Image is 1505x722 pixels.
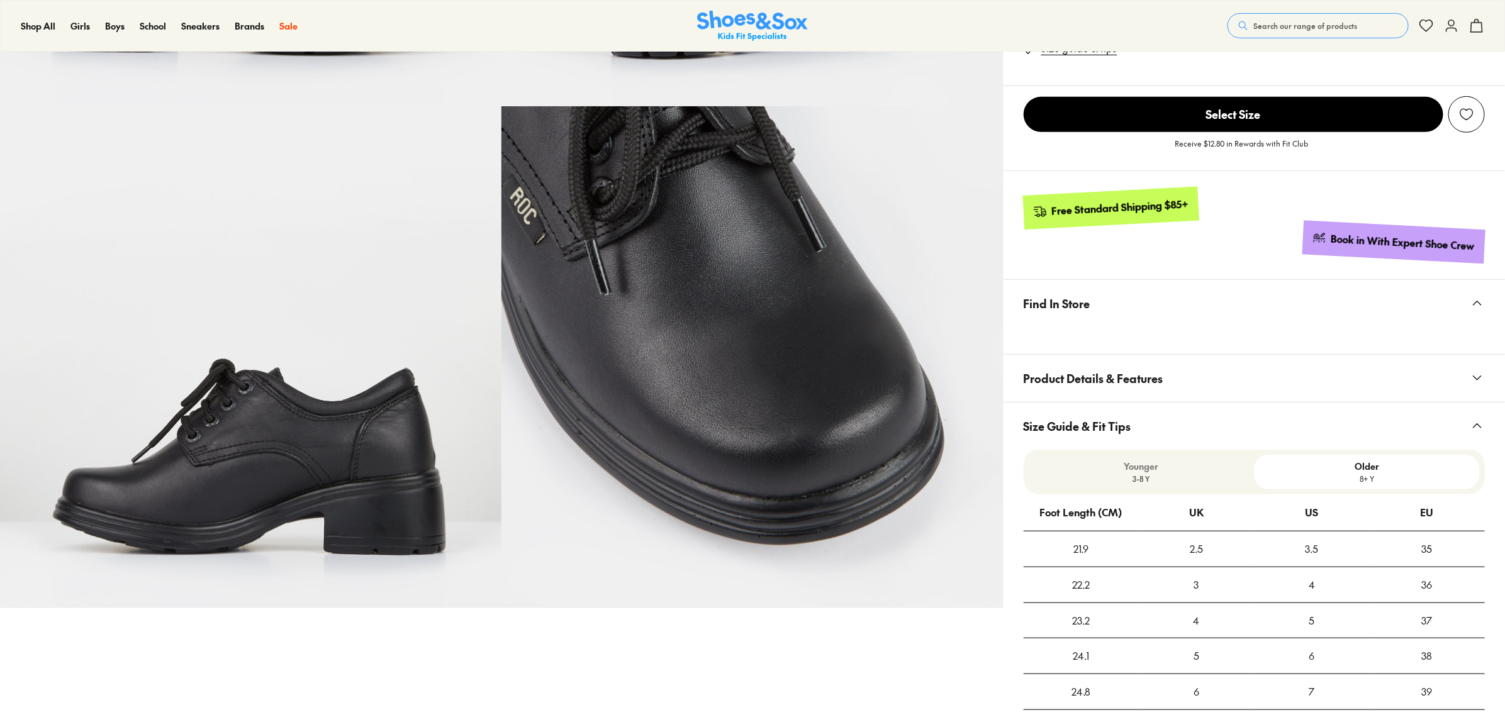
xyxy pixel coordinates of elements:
span: Product Details & Features [1024,360,1163,397]
div: 4 [1255,568,1368,602]
button: Select Size [1024,96,1443,133]
div: 38 [1370,639,1484,673]
iframe: Find in Store [1024,327,1485,339]
div: 5 [1255,604,1368,638]
span: Size Guide & Fit Tips [1024,408,1131,445]
button: Add to Wishlist [1448,96,1485,133]
img: 14_1 [501,106,1003,608]
div: 23.2 [1024,604,1138,638]
div: 3.5 [1255,532,1368,566]
div: EU [1421,496,1434,530]
p: Older [1259,460,1475,473]
span: Shop All [21,19,55,32]
div: 39 [1370,675,1484,709]
div: 36 [1370,568,1484,602]
div: 6 [1255,639,1368,673]
span: Boys [105,19,125,32]
p: 8+ Y [1259,473,1475,484]
img: SNS_Logo_Responsive.svg [697,11,808,42]
a: School [140,19,166,33]
p: 3-8 Y [1034,473,1250,484]
div: 5 [1139,639,1253,673]
div: Foot Length (CM) [1040,496,1122,530]
span: Sale [279,19,298,32]
div: 35 [1370,532,1484,566]
button: Product Details & Features [1004,355,1505,402]
div: Free Standard Shipping $85+ [1051,197,1189,218]
button: Search our range of products [1228,13,1409,38]
div: 21.9 [1024,532,1138,566]
span: Search our range of products [1253,20,1357,31]
a: Shop All [21,19,55,33]
div: 2.5 [1139,532,1253,566]
div: 7 [1255,675,1368,709]
a: Shoes & Sox [697,11,808,42]
button: Find In Store [1004,280,1505,327]
div: 22.2 [1024,568,1138,602]
a: Free Standard Shipping $85+ [1022,187,1199,230]
button: Size Guide & Fit Tips [1004,403,1505,450]
a: Book in With Expert Shoe Crew [1302,220,1485,264]
div: 24.8 [1024,675,1138,709]
span: Find In Store [1024,285,1090,322]
span: School [140,19,166,32]
a: Boys [105,19,125,33]
span: Select Size [1024,97,1443,132]
a: Brands [235,19,264,33]
div: US [1305,496,1318,530]
span: Sneakers [181,19,220,32]
div: UK [1189,496,1204,530]
div: 37 [1370,604,1484,638]
div: 24.1 [1024,639,1138,673]
a: Sale [279,19,298,33]
p: Receive $12.80 in Rewards with Fit Club [1175,138,1308,160]
p: Younger [1034,460,1250,473]
div: 3 [1139,568,1253,602]
div: Book in With Expert Shoe Crew [1331,232,1475,253]
span: Girls [70,19,90,32]
div: 4 [1139,604,1253,638]
span: Brands [235,19,264,32]
a: Sneakers [181,19,220,33]
a: Girls [70,19,90,33]
div: 6 [1139,675,1253,709]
